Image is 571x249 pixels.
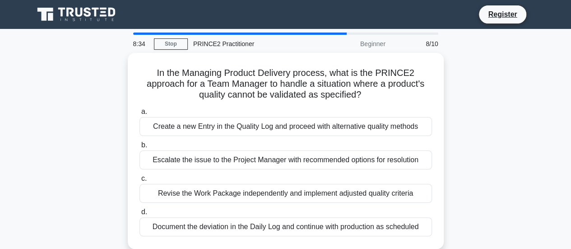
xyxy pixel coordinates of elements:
div: Beginner [312,35,391,53]
a: Register [483,9,522,20]
div: Document the deviation in the Daily Log and continue with production as scheduled [139,217,432,236]
a: Stop [154,38,188,50]
h5: In the Managing Product Delivery process, what is the PRINCE2 approach for a Team Manager to hand... [139,67,433,101]
div: Create a new Entry in the Quality Log and proceed with alternative quality methods [139,117,432,136]
div: Escalate the issue to the Project Manager with recommended options for resolution [139,150,432,169]
div: PRINCE2 Practitioner [188,35,312,53]
span: c. [141,174,147,182]
span: b. [141,141,147,149]
div: 8:34 [128,35,154,53]
span: a. [141,108,147,115]
span: d. [141,208,147,216]
div: Revise the Work Package independently and implement adjusted quality criteria [139,184,432,203]
div: 8/10 [391,35,444,53]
